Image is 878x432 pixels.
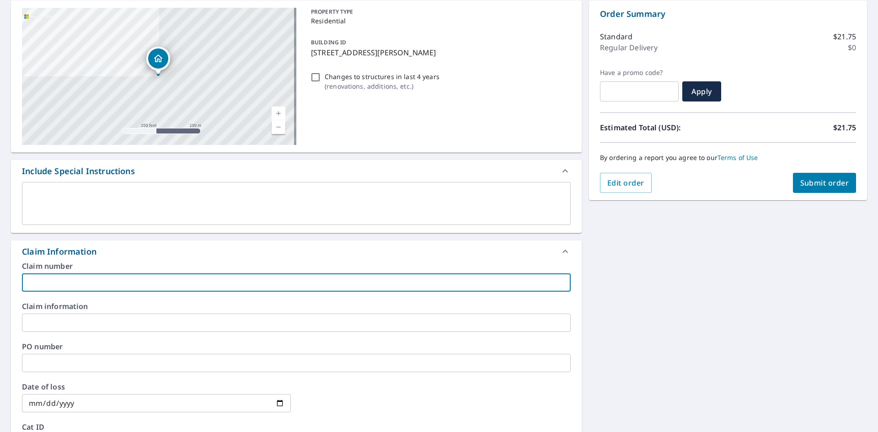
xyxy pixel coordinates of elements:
[22,423,571,431] label: Cat ID
[800,178,849,188] span: Submit order
[793,173,857,193] button: Submit order
[833,31,856,42] p: $21.75
[311,47,567,58] p: [STREET_ADDRESS][PERSON_NAME]
[325,81,439,91] p: ( renovations, additions, etc. )
[22,343,571,350] label: PO number
[600,154,856,162] p: By ordering a report you agree to our
[22,383,291,390] label: Date of loss
[325,72,439,81] p: Changes to structures in last 4 years
[600,8,856,20] p: Order Summary
[272,107,285,120] a: Current Level 17, Zoom In
[311,16,567,26] p: Residential
[607,178,644,188] span: Edit order
[717,153,758,162] a: Terms of Use
[600,173,652,193] button: Edit order
[311,38,346,46] p: BUILDING ID
[833,122,856,133] p: $21.75
[600,122,728,133] p: Estimated Total (USD):
[22,245,96,258] div: Claim Information
[11,240,582,262] div: Claim Information
[600,42,658,53] p: Regular Delivery
[22,262,571,270] label: Claim number
[682,81,721,101] button: Apply
[146,47,170,75] div: Dropped pin, building 1, Residential property, 2913 Rosetta Dr Chalmette, LA 70043
[272,120,285,134] a: Current Level 17, Zoom Out
[22,165,135,177] div: Include Special Instructions
[311,8,567,16] p: PROPERTY TYPE
[11,160,582,182] div: Include Special Instructions
[600,31,632,42] p: Standard
[22,303,571,310] label: Claim information
[690,86,714,96] span: Apply
[600,69,679,77] label: Have a promo code?
[848,42,856,53] p: $0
